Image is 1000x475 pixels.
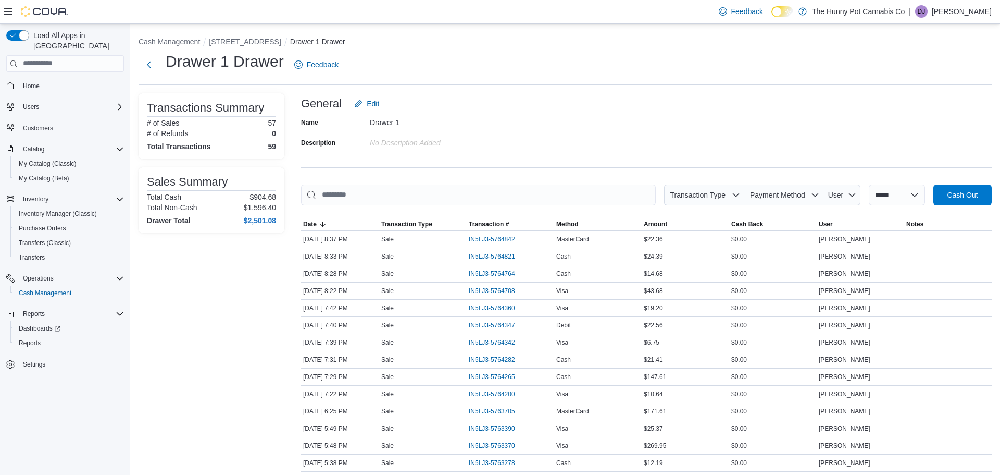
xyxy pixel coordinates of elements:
div: [DATE] 5:38 PM [301,457,379,469]
button: Reports [19,308,49,320]
span: Dashboards [19,324,60,333]
span: Transfers [15,251,124,264]
span: $269.95 [644,442,666,450]
span: Purchase Orders [19,224,66,233]
button: Reports [2,307,128,321]
p: | [909,5,911,18]
button: [STREET_ADDRESS] [209,38,281,46]
span: IN5LJ3-5764347 [469,321,515,330]
span: $25.37 [644,424,663,433]
button: My Catalog (Classic) [10,156,128,171]
div: [DATE] 7:29 PM [301,371,379,383]
div: $0.00 [729,302,817,314]
span: Visa [556,424,568,433]
h6: Total Cash [147,193,181,201]
button: Inventory Manager (Classic) [10,206,128,221]
input: Dark Mode [771,6,793,17]
h3: Transactions Summary [147,102,264,114]
button: Edit [350,93,383,114]
button: IN5LJ3-5764347 [469,319,526,332]
h3: General [301,98,342,110]
span: [PERSON_NAME] [819,459,870,467]
span: $10.64 [644,390,663,398]
span: Cash [556,459,571,467]
button: Cash Out [933,185,992,205]
p: $1,596.40 [244,203,276,212]
div: [DATE] 6:25 PM [301,405,379,418]
button: Notes [904,218,992,230]
button: Transaction Type [664,185,744,205]
span: Visa [556,304,568,312]
button: Transfers [10,250,128,265]
button: Cash Management [10,286,128,300]
div: [DATE] 5:48 PM [301,440,379,452]
span: $24.39 [644,252,663,261]
span: Dashboards [15,322,124,335]
a: Cash Management [15,287,76,299]
div: $0.00 [729,285,817,297]
button: IN5LJ3-5763390 [469,422,526,435]
p: The Hunny Pot Cannabis Co [812,5,905,18]
p: $904.68 [249,193,276,201]
div: No Description added [370,135,509,147]
h1: Drawer 1 Drawer [166,51,284,72]
span: IN5LJ3-5763390 [469,424,515,433]
span: Catalog [19,143,124,155]
span: Cash Out [947,190,978,200]
div: Dave Johnston [915,5,928,18]
span: Load All Apps in [GEOGRAPHIC_DATA] [29,30,124,51]
button: IN5LJ3-5763278 [469,457,526,469]
span: Catalog [23,145,44,153]
button: Transaction # [467,218,554,230]
a: Customers [19,122,57,135]
span: Visa [556,338,568,347]
span: Payment Method [750,191,805,199]
span: Amount [644,220,667,228]
div: $0.00 [729,354,817,366]
span: $171.61 [644,407,666,416]
div: [DATE] 8:37 PM [301,233,379,246]
span: Cash Management [15,287,124,299]
span: Reports [19,339,41,347]
span: IN5LJ3-5763278 [469,459,515,467]
button: Cash Back [729,218,817,230]
p: Sale [381,270,394,278]
span: Settings [19,358,124,371]
div: [DATE] 7:31 PM [301,354,379,366]
span: $147.61 [644,373,666,381]
span: Visa [556,287,568,295]
span: IN5LJ3-5763705 [469,407,515,416]
button: Settings [2,357,128,372]
button: Method [554,218,642,230]
button: Transaction Type [379,218,467,230]
button: User [817,218,904,230]
div: $0.00 [729,250,817,263]
p: Sale [381,235,394,243]
span: Reports [19,308,124,320]
span: Debit [556,321,571,330]
span: IN5LJ3-5764764 [469,270,515,278]
span: Transfers (Classic) [15,237,124,249]
span: $12.19 [644,459,663,467]
div: [DATE] 7:40 PM [301,319,379,332]
button: IN5LJ3-5764708 [469,285,526,297]
span: $22.36 [644,235,663,243]
p: Sale [381,424,394,433]
a: Inventory Manager (Classic) [15,208,101,220]
span: Cash Back [731,220,763,228]
h3: Sales Summary [147,176,228,188]
p: 57 [268,119,276,127]
span: Transaction Type [381,220,432,228]
a: Settings [19,358,49,371]
h4: Total Transactions [147,142,211,151]
p: [PERSON_NAME] [932,5,992,18]
span: Users [23,103,39,111]
span: Inventory Manager (Classic) [19,210,97,218]
span: Cash [556,270,571,278]
span: My Catalog (Classic) [19,160,77,168]
span: Feedback [731,6,763,17]
span: [PERSON_NAME] [819,270,870,278]
button: Purchase Orders [10,221,128,236]
button: Payment Method [744,185,823,205]
button: Inventory [2,192,128,206]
